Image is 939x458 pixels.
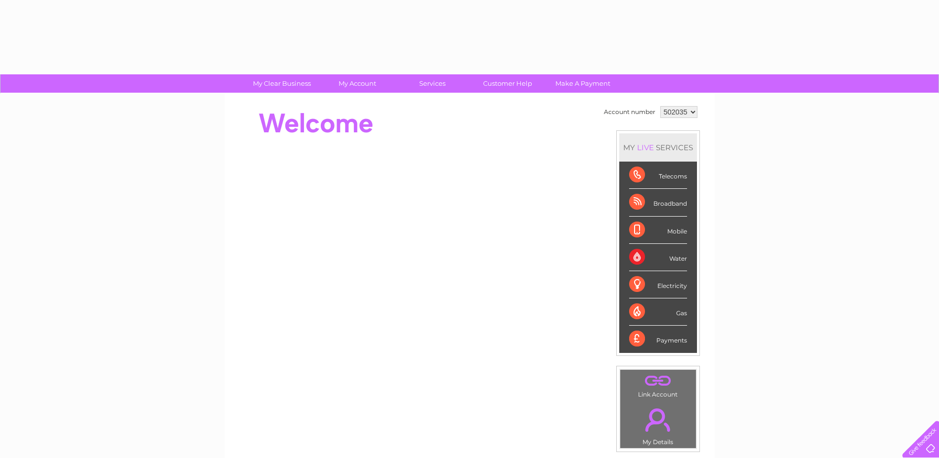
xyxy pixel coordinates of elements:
div: Mobile [629,217,687,244]
div: MY SERVICES [619,133,697,162]
div: Water [629,244,687,271]
td: Account number [601,104,658,120]
a: My Clear Business [241,74,323,93]
a: My Account [316,74,398,93]
div: Gas [629,298,687,326]
a: Services [392,74,473,93]
div: Payments [629,326,687,352]
div: Broadband [629,189,687,216]
a: . [623,402,693,437]
td: My Details [620,400,696,449]
div: Telecoms [629,162,687,189]
a: Make A Payment [542,74,624,93]
div: Electricity [629,271,687,298]
div: LIVE [635,143,656,152]
td: Link Account [620,369,696,401]
a: Customer Help [467,74,548,93]
a: . [623,372,693,390]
